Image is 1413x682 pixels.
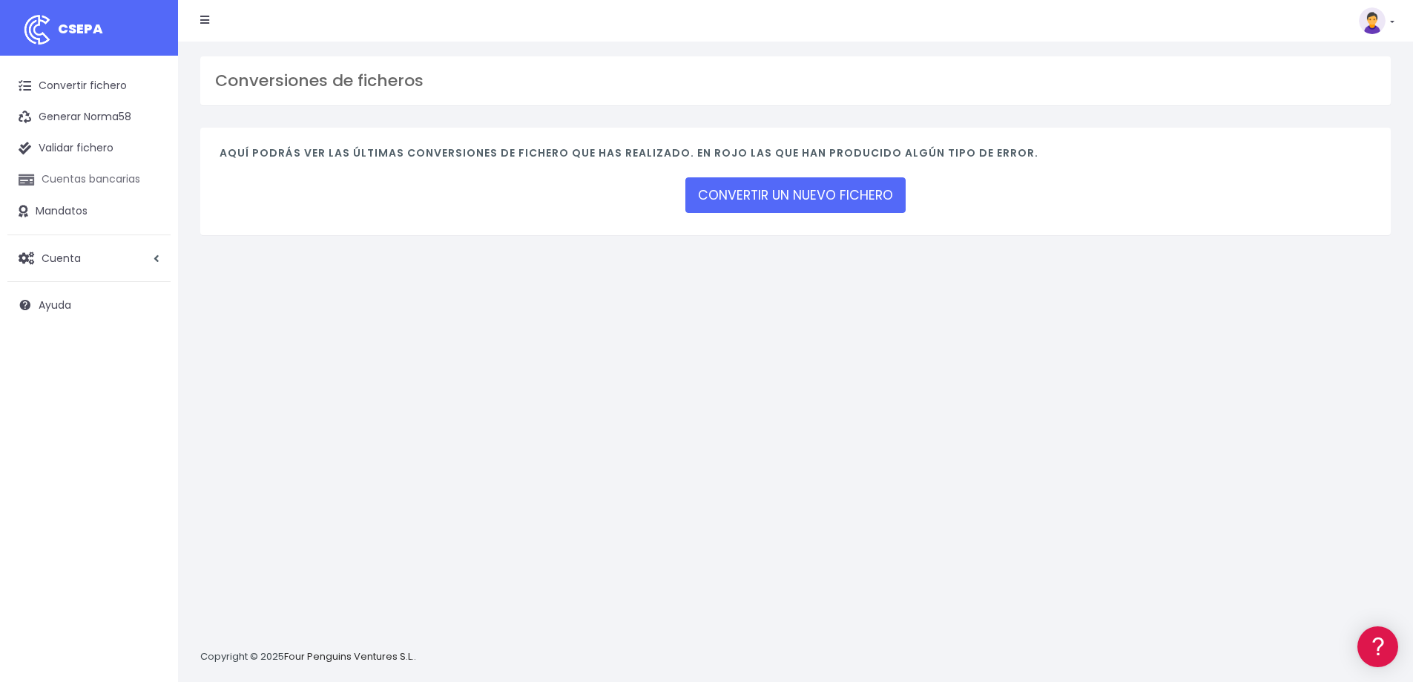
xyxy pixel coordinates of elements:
[15,318,282,341] a: General
[15,103,282,117] div: Información general
[19,11,56,48] img: logo
[42,250,81,265] span: Cuenta
[284,649,414,663] a: Four Penguins Ventures S.L.
[215,71,1376,91] h3: Conversiones de ficheros
[200,649,416,665] p: Copyright © 2025 .
[15,211,282,234] a: Problemas habituales
[58,19,103,38] span: CSEPA
[220,147,1371,167] h4: Aquí podrás ver las últimas conversiones de fichero que has realizado. En rojo las que han produc...
[7,71,171,102] a: Convertir fichero
[15,234,282,257] a: Videotutoriales
[7,289,171,321] a: Ayuda
[15,295,282,309] div: Facturación
[7,196,171,227] a: Mandatos
[15,257,282,280] a: Perfiles de empresas
[39,298,71,312] span: Ayuda
[1359,7,1386,34] img: profile
[15,164,282,178] div: Convertir ficheros
[7,102,171,133] a: Generar Norma58
[204,427,286,442] a: POWERED BY ENCHANT
[15,397,282,423] button: Contáctanos
[685,177,906,213] a: CONVERTIR UN NUEVO FICHERO
[15,379,282,402] a: API
[15,188,282,211] a: Formatos
[7,133,171,164] a: Validar fichero
[15,356,282,370] div: Programadores
[7,164,171,195] a: Cuentas bancarias
[15,126,282,149] a: Información general
[7,243,171,274] a: Cuenta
